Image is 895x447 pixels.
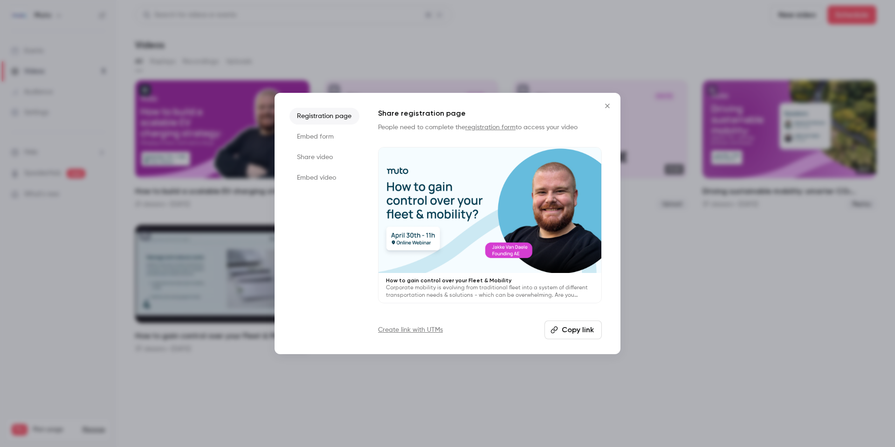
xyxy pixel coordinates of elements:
p: How to gain control over your Fleet & Mobility [386,277,594,284]
a: Create link with UTMs [378,325,443,335]
button: Copy link [544,321,602,339]
button: Close [598,97,617,115]
a: registration form [465,124,516,131]
h1: Share registration page [378,108,602,119]
li: Registration page [289,108,359,125]
a: How to gain control over your Fleet & MobilityCorporate mobility is evolving from traditional fle... [378,147,602,303]
li: Embed form [289,128,359,145]
p: People need to complete the to access your video [378,123,602,132]
li: Share video [289,149,359,166]
p: Corporate mobility is evolving from traditional fleet into a system of different transportation n... [386,284,594,299]
li: Embed video [289,169,359,186]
